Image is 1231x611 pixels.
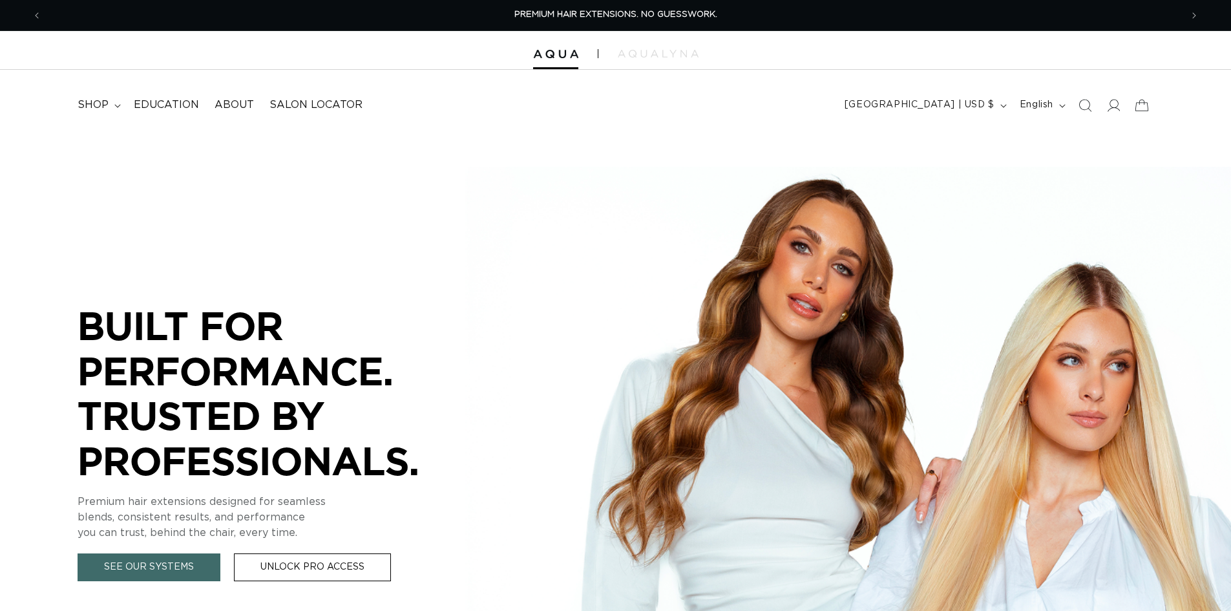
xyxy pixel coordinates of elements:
[837,93,1012,118] button: [GEOGRAPHIC_DATA] | USD $
[78,98,109,112] span: shop
[126,91,207,120] a: Education
[618,50,699,58] img: aqualyna.com
[70,91,126,120] summary: shop
[1071,91,1099,120] summary: Search
[215,98,254,112] span: About
[514,10,717,19] span: PREMIUM HAIR EXTENSIONS. NO GUESSWORK.
[78,303,465,483] p: BUILT FOR PERFORMANCE. TRUSTED BY PROFESSIONALS.
[78,494,465,541] p: Premium hair extensions designed for seamless blends, consistent results, and performance you can...
[134,98,199,112] span: Education
[262,91,370,120] a: Salon Locator
[533,50,578,59] img: Aqua Hair Extensions
[269,98,363,112] span: Salon Locator
[78,553,220,581] a: See Our Systems
[1012,93,1071,118] button: English
[23,3,51,28] button: Previous announcement
[845,98,994,112] span: [GEOGRAPHIC_DATA] | USD $
[1180,3,1208,28] button: Next announcement
[1020,98,1053,112] span: English
[234,553,391,581] a: Unlock Pro Access
[207,91,262,120] a: About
